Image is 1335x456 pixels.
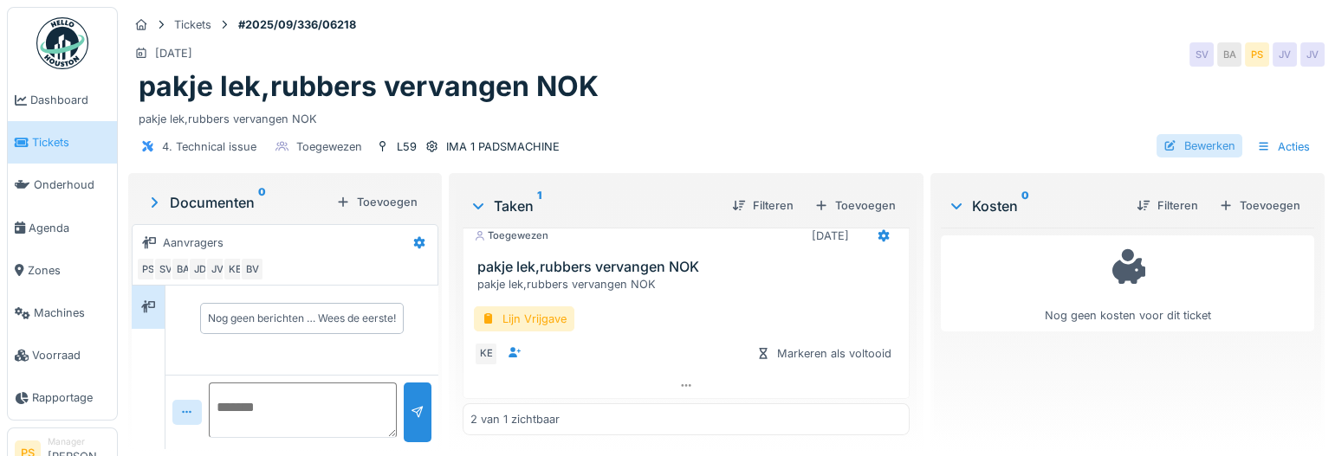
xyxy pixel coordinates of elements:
[258,192,266,213] sup: 0
[34,305,110,321] span: Machines
[1300,42,1325,67] div: JV
[8,376,117,419] a: Rapportage
[8,79,117,121] a: Dashboard
[231,16,363,33] strong: #2025/09/336/06218
[477,259,902,275] h3: pakje lek,rubbers vervangen NOK
[725,194,800,217] div: Filteren
[163,234,224,251] div: Aanvragers
[8,292,117,334] a: Machines
[205,257,230,281] div: JV
[32,134,110,151] span: Tickets
[8,164,117,206] a: Onderhoud
[139,70,599,103] h1: pakje lek,rubbers vervangen NOK
[174,16,211,33] div: Tickets
[188,257,212,281] div: JD
[1189,42,1214,67] div: SV
[470,196,718,216] div: Taken
[208,311,396,326] div: Nog geen berichten … Wees de eerste!
[948,196,1123,216] div: Kosten
[223,257,247,281] div: KE
[474,306,574,331] div: Lijn Vrijgave
[1157,134,1242,157] div: Bewerken
[537,196,541,216] sup: 1
[29,220,110,236] span: Agenda
[139,104,1314,127] div: pakje lek,rubbers vervangen NOK
[812,228,849,244] div: [DATE]
[1217,42,1241,67] div: BA
[30,92,110,108] span: Dashboard
[1245,42,1269,67] div: PS
[329,190,424,214] div: Toevoegen
[32,389,110,406] span: Rapportage
[477,276,902,292] div: pakje lek,rubbers vervangen NOK
[162,138,256,155] div: 4. Technical issue
[296,138,362,155] div: Toegewezen
[153,257,178,281] div: SV
[146,192,329,213] div: Documenten
[749,342,898,365] div: Markeren als voltooid
[8,249,117,292] a: Zones
[1021,196,1029,216] sup: 0
[34,177,110,193] span: Onderhoud
[474,342,498,366] div: KE
[32,347,110,363] span: Voorraad
[1249,134,1318,159] div: Acties
[8,334,117,376] a: Voorraad
[48,435,110,448] div: Manager
[1273,42,1297,67] div: JV
[1130,194,1205,217] div: Filteren
[136,257,160,281] div: PS
[155,45,192,61] div: [DATE]
[397,138,417,155] div: L59
[8,207,117,249] a: Agenda
[240,257,264,281] div: BV
[1212,194,1307,217] div: Toevoegen
[8,121,117,164] a: Tickets
[470,411,560,427] div: 2 van 1 zichtbaar
[36,17,88,69] img: Badge_color-CXgf-gQk.svg
[807,194,903,217] div: Toevoegen
[446,138,560,155] div: IMA 1 PADSMACHINE
[952,243,1303,324] div: Nog geen kosten voor dit ticket
[171,257,195,281] div: BA
[474,228,548,243] div: Toegewezen
[28,262,110,279] span: Zones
